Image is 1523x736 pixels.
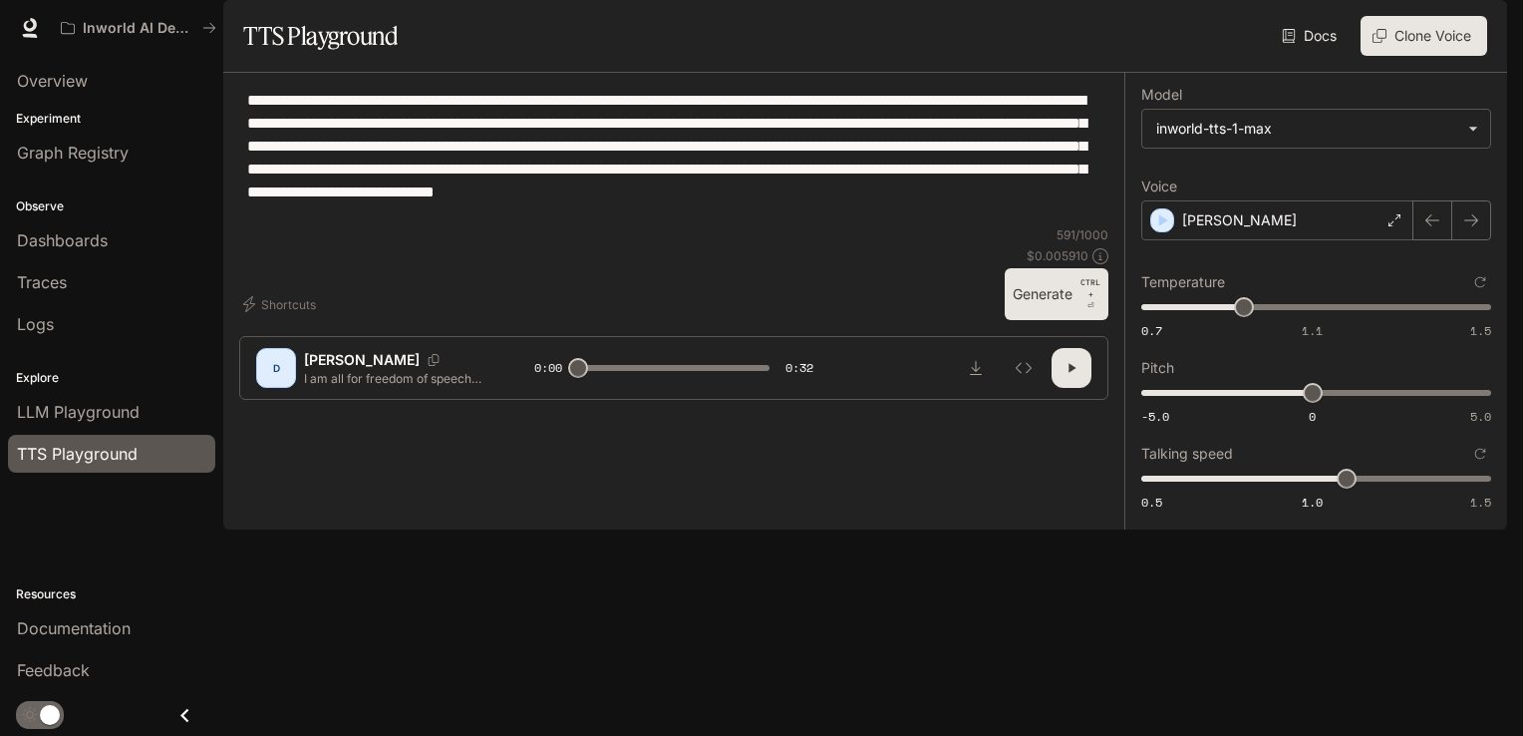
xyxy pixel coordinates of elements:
button: Clone Voice [1361,16,1487,56]
p: Talking speed [1141,447,1233,461]
p: Inworld AI Demos [83,20,194,37]
button: Inspect [1004,348,1044,388]
span: 5.0 [1470,408,1491,425]
p: CTRL + [1080,276,1100,300]
button: All workspaces [52,8,225,48]
p: Pitch [1141,361,1174,375]
span: -5.0 [1141,408,1169,425]
span: 0 [1309,408,1316,425]
p: Voice [1141,180,1177,193]
span: 1.0 [1302,494,1323,511]
button: Reset to default [1469,271,1491,293]
p: [PERSON_NAME] [304,350,420,370]
a: Docs [1278,16,1345,56]
span: 0:00 [534,358,562,378]
h1: TTS Playground [243,16,398,56]
button: GenerateCTRL +⏎ [1005,268,1108,320]
div: inworld-tts-1-max [1142,110,1490,148]
button: Reset to default [1469,443,1491,465]
p: Temperature [1141,275,1225,289]
p: ⏎ [1080,276,1100,312]
span: 1.5 [1470,494,1491,511]
p: Model [1141,88,1182,102]
button: Shortcuts [239,288,324,320]
span: 0.7 [1141,322,1162,339]
span: 0:32 [785,358,813,378]
button: Copy Voice ID [420,354,448,366]
span: 0.5 [1141,494,1162,511]
button: Download audio [956,348,996,388]
p: 591 / 1000 [1057,226,1108,243]
span: 1.1 [1302,322,1323,339]
p: I am all for freedom of speech but there is no freedom of consequences especially when it comes t... [304,370,486,387]
div: inworld-tts-1-max [1156,119,1458,139]
span: 1.5 [1470,322,1491,339]
p: [PERSON_NAME] [1182,210,1297,230]
div: D [260,352,292,384]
